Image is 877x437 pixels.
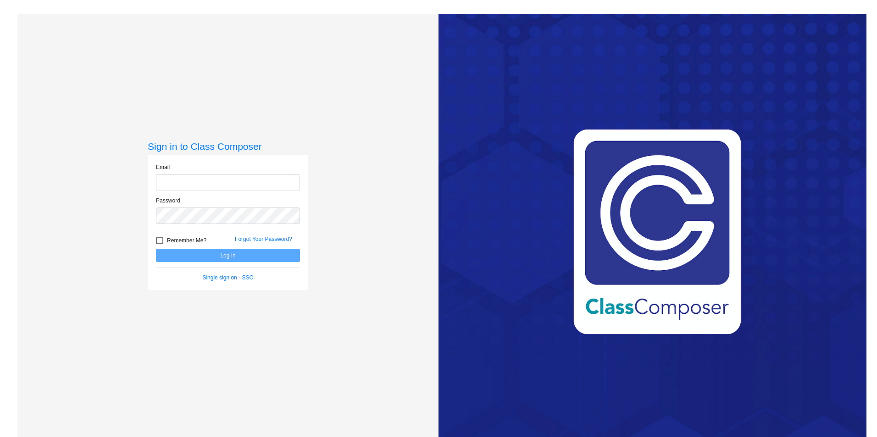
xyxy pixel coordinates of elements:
a: Single sign on - SSO [202,274,253,281]
h3: Sign in to Class Composer [148,141,308,152]
button: Log In [156,249,300,262]
a: Forgot Your Password? [235,236,292,242]
label: Password [156,197,180,205]
span: Remember Me? [167,235,206,246]
label: Email [156,163,170,171]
